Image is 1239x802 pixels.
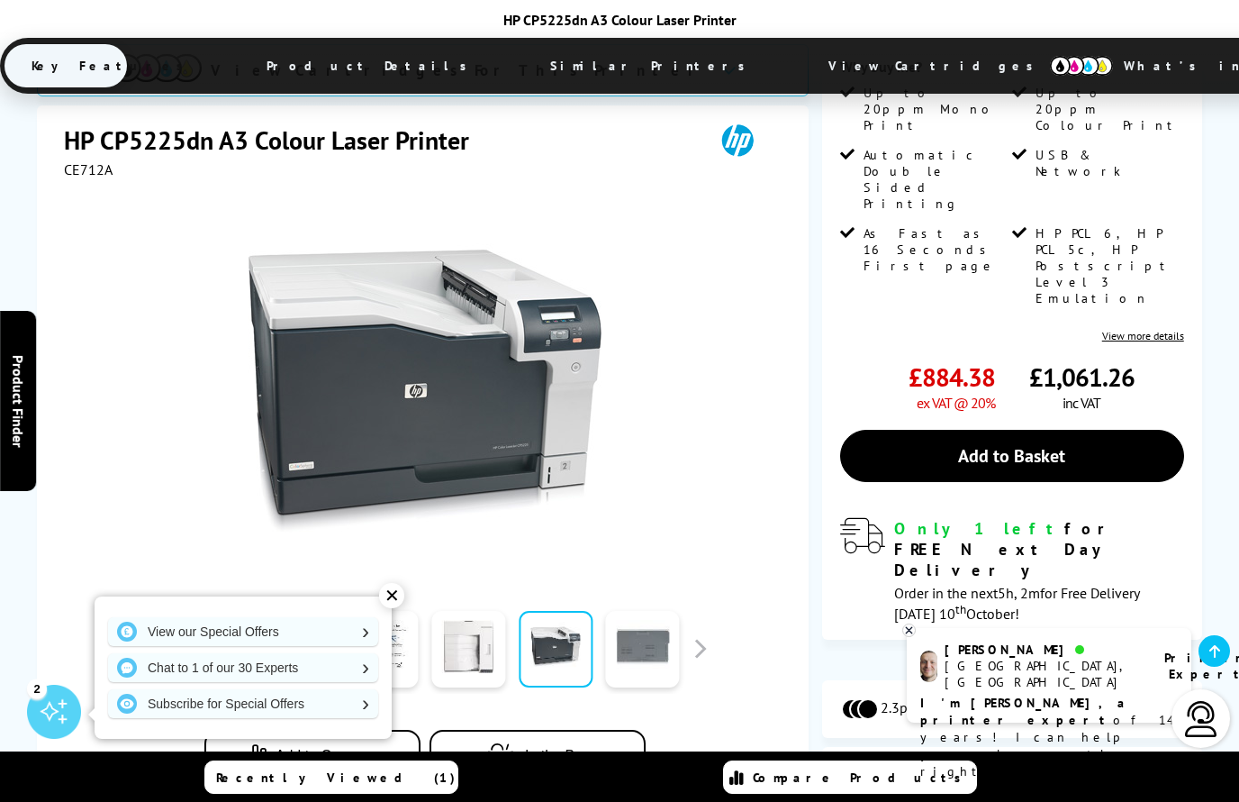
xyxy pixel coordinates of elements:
div: modal_delivery [840,518,1184,622]
div: Toner Cartridge Costs [822,658,1202,676]
span: Up to 20ppm Mono Print [864,85,1008,133]
span: View Cartridges [801,42,1077,89]
h1: HP CP5225dn A3 Colour Laser Printer [64,123,487,157]
div: [PERSON_NAME] [945,642,1142,658]
img: cmyk-icon.svg [1050,56,1113,76]
span: Up to 20ppm Colour Print [1036,85,1180,133]
div: 2 [27,679,47,698]
span: As Fast as 16 Seconds First page [864,225,1008,274]
span: Automatic Double Sided Printing [864,147,1008,212]
p: of 14 years! I can help you choose the right product [920,695,1178,780]
img: user-headset-light.svg [1183,701,1219,737]
a: Recently Viewed (1) [204,761,458,794]
span: HP PCL 6, HP PCL 5c, HP Postscript Level 3 Emulation [1036,225,1180,306]
img: ashley-livechat.png [920,651,937,682]
a: View our Special Offers [108,617,378,646]
a: Chat to 1 of our 30 Experts [108,653,378,682]
span: 2.3p per mono page [881,698,1005,720]
span: 5h, 2m [998,584,1040,602]
span: Similar Printers [523,44,782,87]
b: I'm [PERSON_NAME], a printer expert [920,695,1130,728]
a: Compare Products [723,761,977,794]
span: Compare Products [753,770,971,786]
span: Key Features [5,44,220,87]
a: View more details [1102,329,1184,342]
a: Subscribe for Special Offers [108,689,378,718]
span: USB & Network [1036,147,1180,179]
sup: th [955,601,966,617]
span: Recently Viewed (1) [216,770,456,786]
span: Only 1 left [894,518,1064,539]
img: HP [696,123,779,157]
span: Product Finder [9,355,27,448]
button: In the Box [430,730,646,781]
span: ex VAT @ 20% [917,394,995,412]
span: CE712A [64,160,113,178]
span: Add to Compare [276,748,381,764]
span: Product Details [240,44,503,87]
span: In the Box [525,748,590,764]
div: [GEOGRAPHIC_DATA], [GEOGRAPHIC_DATA] [945,658,1142,690]
span: inc VAT [1063,394,1100,412]
img: HP CP5225dn Thumbnail [249,214,601,568]
span: £1,061.26 [1029,360,1135,394]
div: for FREE Next Day Delivery [894,518,1184,580]
a: Add to Basket [840,430,1184,482]
div: ✕ [379,583,404,608]
span: Order in the next for Free Delivery [DATE] 10 October! [894,584,1139,623]
span: £884.38 [909,360,995,394]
